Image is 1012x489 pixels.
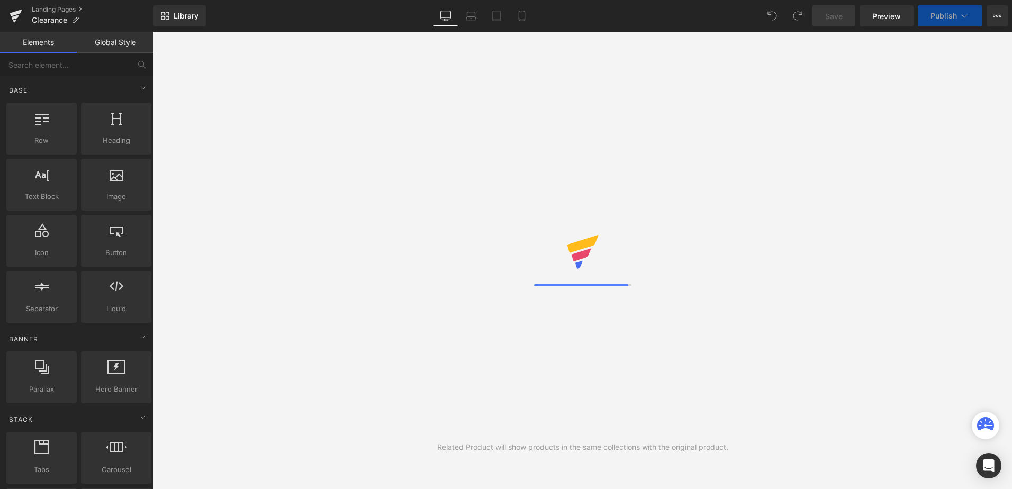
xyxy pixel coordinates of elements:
div: Open Intercom Messenger [976,453,1001,478]
span: Text Block [10,191,74,202]
span: Library [174,11,198,21]
span: Hero Banner [84,384,148,395]
span: Row [10,135,74,146]
span: Base [8,85,29,95]
a: Desktop [433,5,458,26]
span: Parallax [10,384,74,395]
a: Tablet [484,5,509,26]
span: Publish [930,12,957,20]
span: Icon [10,247,74,258]
a: Global Style [77,32,153,53]
span: Preview [872,11,901,22]
a: Landing Pages [32,5,153,14]
span: Image [84,191,148,202]
span: Heading [84,135,148,146]
span: Carousel [84,464,148,475]
span: Save [825,11,843,22]
button: Undo [762,5,783,26]
span: Liquid [84,303,148,314]
span: Stack [8,414,34,424]
button: Publish [918,5,982,26]
a: Laptop [458,5,484,26]
span: Tabs [10,464,74,475]
span: Button [84,247,148,258]
span: Separator [10,303,74,314]
a: Preview [860,5,914,26]
a: Mobile [509,5,535,26]
span: Banner [8,334,39,344]
button: More [987,5,1008,26]
span: Clearance [32,16,67,24]
div: Related Product will show products in the same collections with the original product. [437,441,728,453]
a: New Library [153,5,206,26]
button: Redo [787,5,808,26]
